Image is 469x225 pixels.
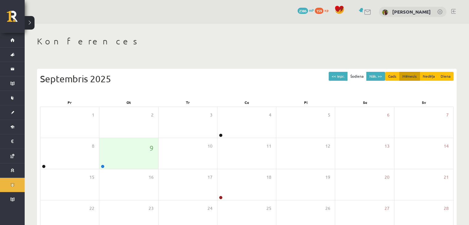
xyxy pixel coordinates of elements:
[382,9,388,15] img: Kseņija Gordaja
[347,72,367,81] button: Šodiena
[89,174,94,181] span: 15
[325,143,330,149] span: 12
[40,72,454,86] div: Septembris 2025
[387,112,389,118] span: 6
[99,98,158,107] div: Ot
[392,9,431,15] a: [PERSON_NAME]
[149,205,154,212] span: 23
[208,174,212,181] span: 17
[420,72,438,81] button: Nedēļa
[325,174,330,181] span: 19
[328,112,330,118] span: 5
[385,174,389,181] span: 20
[266,143,271,149] span: 11
[399,72,420,81] button: Mēnesis
[385,205,389,212] span: 27
[210,112,212,118] span: 3
[266,174,271,181] span: 18
[208,205,212,212] span: 24
[444,205,449,212] span: 28
[366,72,385,81] button: Nāk. >>
[324,8,328,13] span: xp
[208,143,212,149] span: 10
[315,8,323,14] span: 159
[92,143,94,149] span: 8
[151,112,154,118] span: 2
[89,205,94,212] span: 22
[276,98,335,107] div: Pi
[37,36,457,47] h1: Konferences
[335,98,395,107] div: Se
[309,8,314,13] span: mP
[149,174,154,181] span: 16
[446,112,449,118] span: 7
[150,143,154,153] span: 9
[7,11,25,26] a: Rīgas 1. Tālmācības vidusskola
[385,72,400,81] button: Gads
[325,205,330,212] span: 26
[40,98,99,107] div: Pr
[444,174,449,181] span: 21
[217,98,277,107] div: Ce
[92,112,94,118] span: 1
[158,98,217,107] div: Tr
[298,8,308,14] span: 2386
[298,8,314,13] a: 2386 mP
[385,143,389,149] span: 13
[315,8,331,13] a: 159 xp
[444,143,449,149] span: 14
[394,98,454,107] div: Sv
[329,72,348,81] button: << Iepr.
[269,112,271,118] span: 4
[266,205,271,212] span: 25
[438,72,454,81] button: Diena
